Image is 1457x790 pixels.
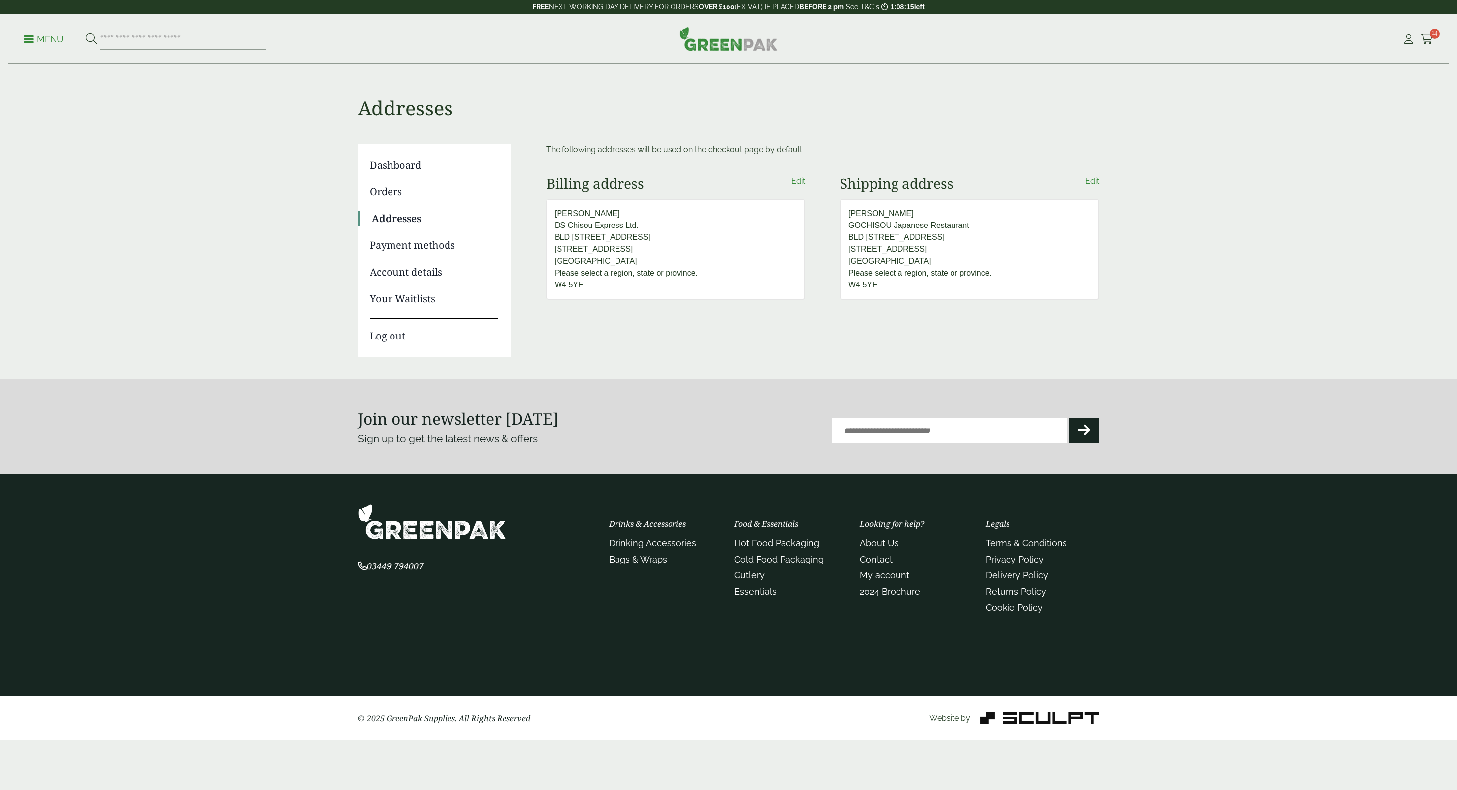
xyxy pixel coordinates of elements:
span: 14 [1430,29,1440,39]
a: Contact [860,554,893,564]
a: Orders [370,184,498,199]
img: GreenPak Supplies [679,27,778,51]
address: [PERSON_NAME] GOCHISOU Japanese Restaurant BLD [STREET_ADDRESS] [STREET_ADDRESS] [GEOGRAPHIC_DATA... [840,199,1099,300]
a: Payment methods [370,238,498,253]
i: My Account [1402,34,1415,44]
a: Cutlery [734,570,765,580]
a: Delivery Policy [986,570,1048,580]
a: About Us [860,538,899,548]
i: Cart [1421,34,1433,44]
a: 03449 794007 [358,562,424,571]
p: Menu [24,33,64,45]
a: Terms & Conditions [986,538,1067,548]
a: Bags & Wraps [609,554,667,564]
strong: Join our newsletter [DATE] [358,408,559,429]
a: Cookie Policy [986,602,1043,613]
p: Sign up to get the latest news & offers [358,431,691,447]
img: Sculpt [980,712,1099,724]
h3: Billing address [546,175,644,192]
a: Drinking Accessories [609,538,696,548]
span: 1:08:15 [890,3,914,11]
h3: Shipping address [840,175,953,192]
a: Edit [791,175,805,187]
span: left [914,3,925,11]
a: Menu [24,33,64,43]
a: Addresses [372,211,498,226]
a: Your Waitlists [370,291,498,306]
p: © 2025 GreenPak Supplies. All Rights Reserved [358,712,597,724]
strong: OVER £100 [699,3,735,11]
img: GreenPak Supplies [358,504,506,540]
a: Dashboard [370,158,498,172]
a: Returns Policy [986,586,1046,597]
h1: Addresses [358,64,1099,120]
a: Cold Food Packaging [734,554,824,564]
span: Website by [929,713,970,723]
a: Essentials [734,586,777,597]
strong: BEFORE 2 pm [799,3,844,11]
a: Hot Food Packaging [734,538,819,548]
address: [PERSON_NAME] DS Chisou Express Ltd. BLD [STREET_ADDRESS] [STREET_ADDRESS] [GEOGRAPHIC_DATA] Plea... [546,199,805,300]
a: 2024 Brochure [860,586,920,597]
a: Edit [1085,175,1099,187]
p: The following addresses will be used on the checkout page by default. [546,144,1099,156]
a: See T&C's [846,3,879,11]
a: Log out [370,318,498,343]
strong: FREE [532,3,549,11]
a: Privacy Policy [986,554,1044,564]
a: My account [860,570,909,580]
span: 03449 794007 [358,560,424,572]
a: 14 [1421,32,1433,47]
a: Account details [370,265,498,280]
